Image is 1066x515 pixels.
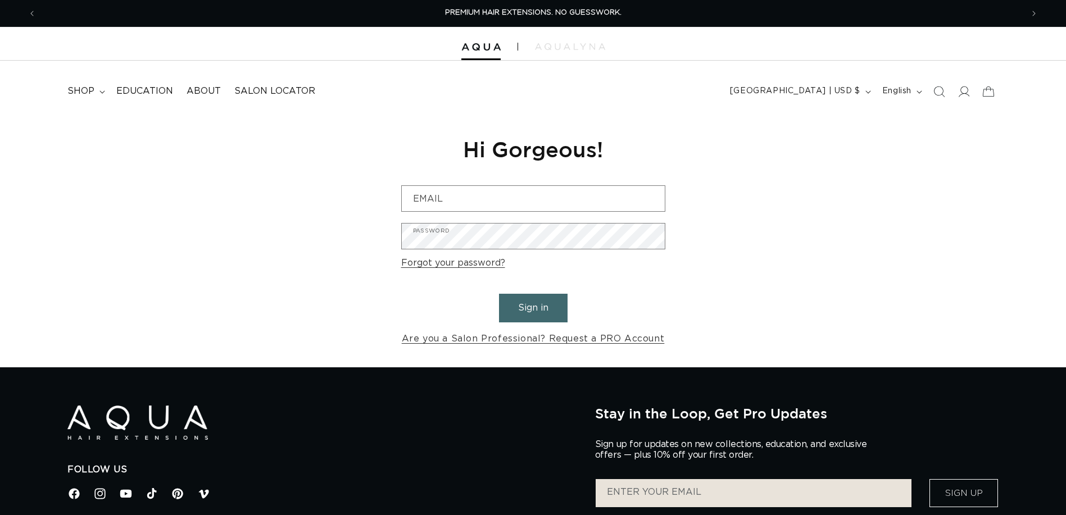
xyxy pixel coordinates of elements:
[67,405,208,440] img: Aqua Hair Extensions
[234,85,315,97] span: Salon Locator
[1022,3,1046,24] button: Next announcement
[929,479,998,507] button: Sign Up
[535,43,605,50] img: aqualyna.com
[445,9,622,16] span: PREMIUM HAIR EXTENSIONS. NO GUESSWORK.
[61,79,110,104] summary: shop
[20,3,44,24] button: Previous announcement
[730,85,860,97] span: [GEOGRAPHIC_DATA] | USD $
[110,79,180,104] a: Education
[67,464,578,476] h2: Follow Us
[595,405,999,421] h2: Stay in the Loop, Get Pro Updates
[187,85,221,97] span: About
[461,43,501,51] img: Aqua Hair Extensions
[882,85,911,97] span: English
[499,294,568,322] button: Sign in
[723,81,876,102] button: [GEOGRAPHIC_DATA] | USD $
[876,81,927,102] button: English
[402,186,665,211] input: Email
[927,79,951,104] summary: Search
[180,79,228,104] a: About
[402,331,665,347] a: Are you a Salon Professional? Request a PRO Account
[401,135,665,163] h1: Hi Gorgeous!
[116,85,173,97] span: Education
[67,85,94,97] span: shop
[596,479,911,507] input: ENTER YOUR EMAIL
[228,79,322,104] a: Salon Locator
[595,439,876,461] p: Sign up for updates on new collections, education, and exclusive offers — plus 10% off your first...
[401,255,505,271] a: Forgot your password?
